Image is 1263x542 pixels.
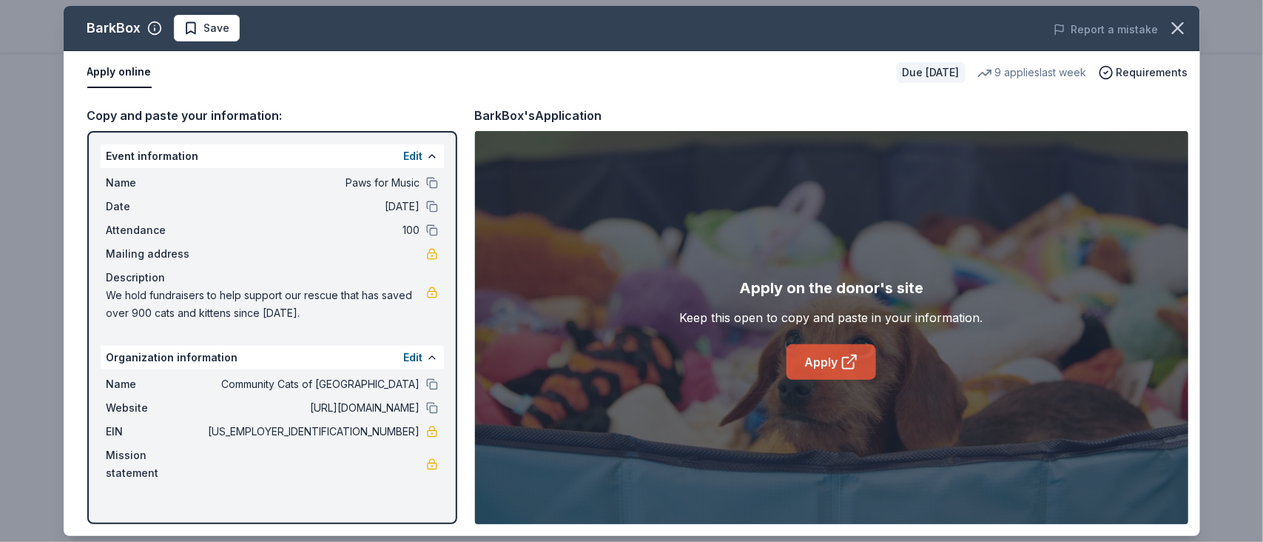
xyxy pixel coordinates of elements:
div: Apply on the donor's site [739,276,923,300]
span: Paws for Music [206,174,420,192]
div: BarkBox's Application [475,106,602,125]
button: Report a mistake [1054,21,1159,39]
div: Description [107,269,438,287]
div: Event information [101,144,444,168]
button: Edit [404,349,423,367]
a: Apply [787,344,876,380]
button: Save [174,15,240,41]
span: Community Cats of [GEOGRAPHIC_DATA] [206,375,420,393]
span: Date [107,198,206,215]
div: Copy and paste your information: [87,106,457,125]
span: Name [107,174,206,192]
span: Requirements [1117,64,1188,81]
button: Requirements [1099,64,1188,81]
span: Name [107,375,206,393]
span: Save [204,19,230,37]
span: Mailing address [107,245,206,263]
button: Apply online [87,57,152,88]
button: Edit [404,147,423,165]
div: BarkBox [87,16,141,40]
span: [US_EMPLOYER_IDENTIFICATION_NUMBER] [206,423,420,441]
div: Organization information [101,346,444,369]
span: 100 [206,221,420,239]
span: [DATE] [206,198,420,215]
span: Attendance [107,221,206,239]
span: We hold fundraisers to help support our rescue that has saved over 900 cats and kittens since [DA... [107,287,426,322]
span: Mission statement [107,446,206,482]
div: Due [DATE] [897,62,966,83]
div: Keep this open to copy and paste in your information. [680,309,983,327]
span: [URL][DOMAIN_NAME] [206,399,420,417]
span: EIN [107,423,206,441]
div: 9 applies last week [977,64,1087,81]
span: Website [107,399,206,417]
